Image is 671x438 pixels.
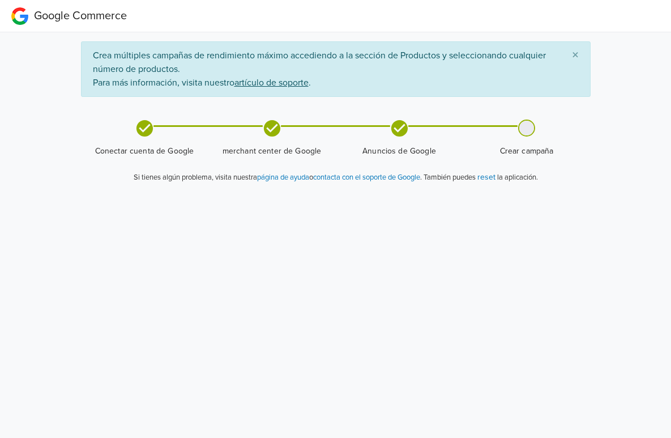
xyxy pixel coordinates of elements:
[93,77,311,88] a: Para más información, visita nuestroartículo de soporte.
[81,41,591,97] div: Crea múltiples campañas de rendimiento máximo accediendo a la sección de Productos y seleccionand...
[134,172,422,184] p: Si tienes algún problema, visita nuestra o .
[86,146,204,157] span: Conectar cuenta de Google
[257,173,309,182] a: página de ayuda
[234,77,309,88] u: artículo de soporte
[468,146,586,157] span: Crear campaña
[572,47,579,63] span: ×
[213,146,331,157] span: merchant center de Google
[422,171,538,184] p: También puedes la aplicación.
[477,171,495,184] button: reset
[561,42,590,69] button: Close
[340,146,459,157] span: Anuncios de Google
[313,173,420,182] a: contacta con el soporte de Google
[34,9,127,23] span: Google Commerce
